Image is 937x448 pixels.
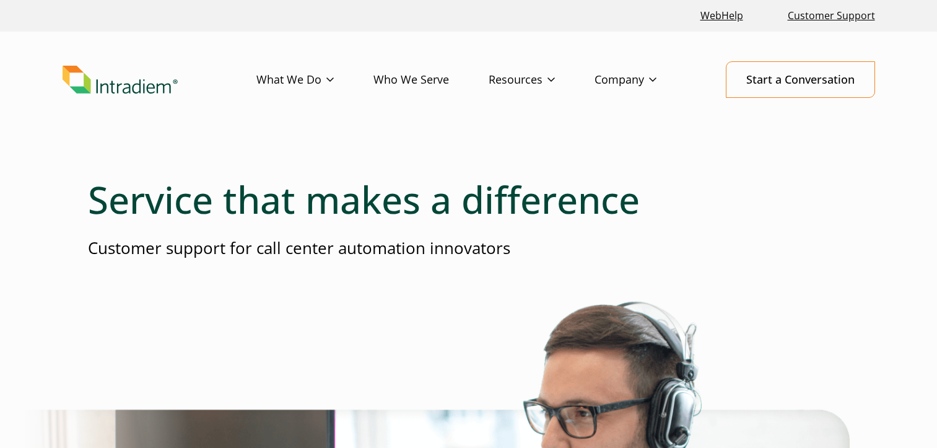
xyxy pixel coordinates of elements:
a: What We Do [256,62,373,98]
a: Resources [489,62,595,98]
a: Link opens in a new window [695,2,748,29]
img: Intradiem [63,66,178,94]
a: Customer Support [783,2,880,29]
a: Company [595,62,696,98]
a: Start a Conversation [726,61,875,98]
a: Link to homepage of Intradiem [63,66,256,94]
h1: Service that makes a difference [88,177,850,222]
p: Customer support for call center automation innovators [88,237,850,260]
a: Who We Serve [373,62,489,98]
